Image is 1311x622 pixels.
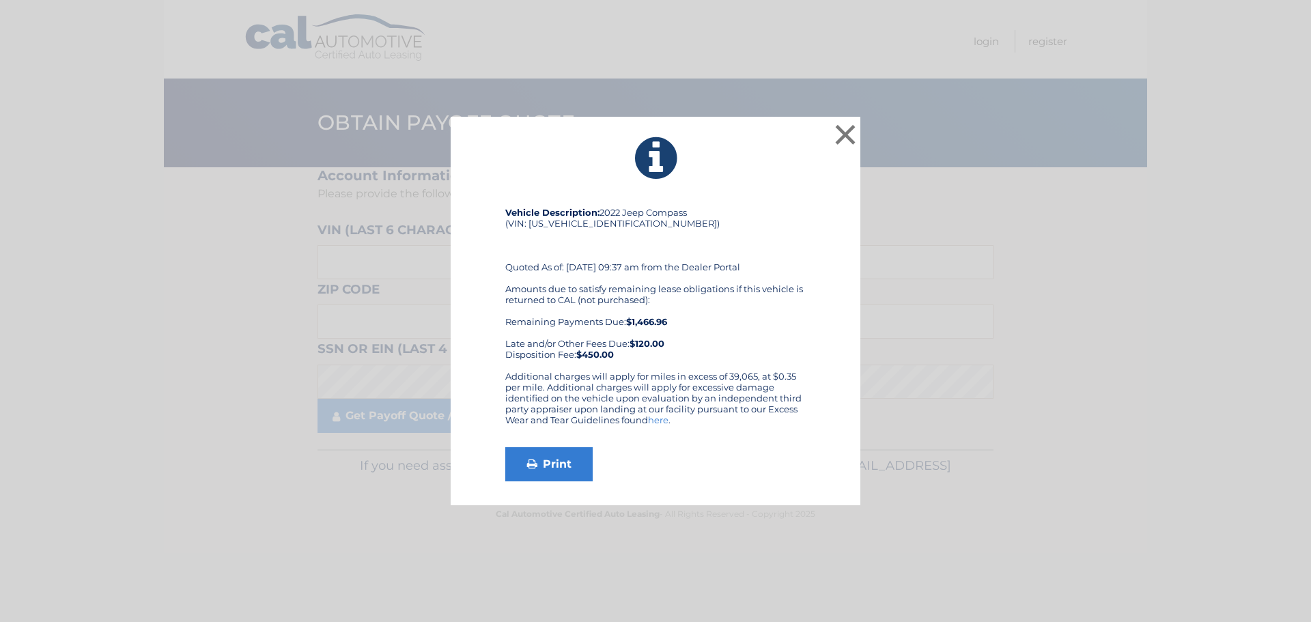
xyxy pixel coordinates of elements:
a: Print [505,447,593,481]
strong: $450.00 [576,349,614,360]
b: $120.00 [630,338,664,349]
b: $1,466.96 [626,316,667,327]
strong: Vehicle Description: [505,207,600,218]
button: × [832,121,859,148]
div: Additional charges will apply for miles in excess of 39,065, at $0.35 per mile. Additional charge... [505,371,806,436]
div: 2022 Jeep Compass (VIN: [US_VEHICLE_IDENTIFICATION_NUMBER]) Quoted As of: [DATE] 09:37 am from th... [505,207,806,371]
div: Amounts due to satisfy remaining lease obligations if this vehicle is returned to CAL (not purcha... [505,283,806,360]
a: here [648,414,668,425]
